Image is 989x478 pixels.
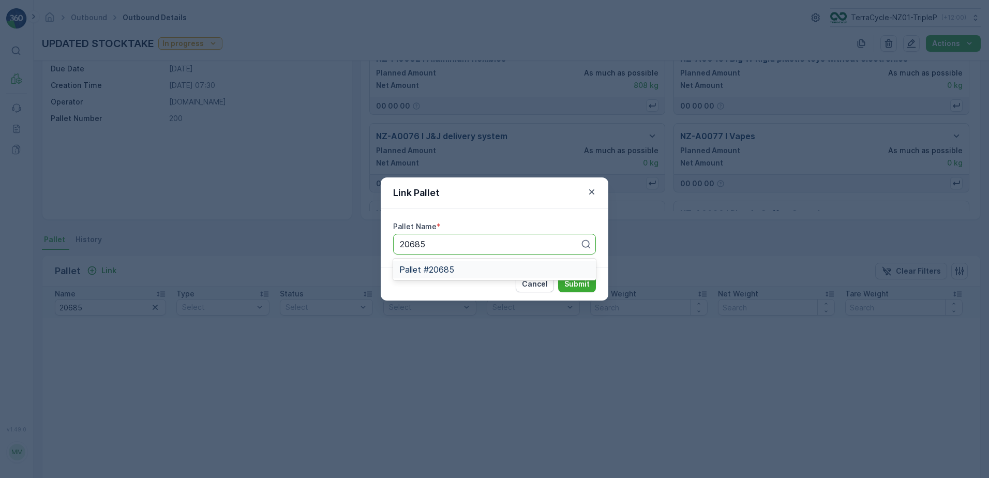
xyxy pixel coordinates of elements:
label: Pallet Name [393,222,437,231]
span: Pallet #20685 [399,265,454,274]
p: Cancel [522,279,548,289]
p: Submit [564,279,590,289]
button: Submit [558,276,596,292]
p: Link Pallet [393,186,440,200]
button: Cancel [516,276,554,292]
